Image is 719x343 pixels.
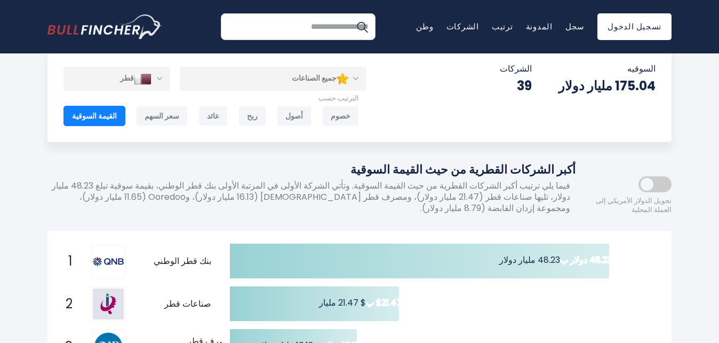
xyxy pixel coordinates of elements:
span: صناعات قطر [131,299,211,310]
tspan: $21.47 ب [366,297,402,309]
text: 48.23 مليار دولار [499,254,612,266]
img: صناعات قطر [93,289,124,319]
div: ربح [238,106,266,126]
div: القيمة السوقية [63,106,125,126]
img: بنك قطر الوطني [93,257,124,266]
a: تسجيل الدخول [597,13,672,40]
font: قطر [120,73,134,83]
a: سجل [565,21,585,32]
span: تحويل الدولار الأمريكي إلى العملة المحلية [596,197,672,215]
div: 39 [500,77,532,94]
div: خصوم [322,106,359,126]
text: $ 21.47 مليار [318,297,402,309]
p: الترتيب حسب [63,94,359,103]
p: السوقيه [558,64,656,75]
div: سعر السهم [136,106,188,126]
a: الشركات [446,21,479,32]
div: 175.04 مليار دولار [558,77,656,94]
h1: أكبر الشركات القطرية من حيث القيمة السوقية [47,161,576,178]
tspan: 48.23 دولار ب [560,254,612,266]
a: اذهب إلى الصفحة الرئيسية [47,14,162,39]
span: 1 [67,252,78,270]
p: الشركات [500,64,532,75]
span: بنك قطر الوطني [131,256,211,267]
div: عائد [198,106,228,126]
button: بحث [349,13,376,40]
img: شعار Bullfincher [47,14,162,39]
div: أصول [277,106,311,126]
p: فيما يلي ترتيب أكبر الشركات القطرية من حيث القيمة السوقية. وتأتي الشركة الأولى في المرتبة الأولى ... [47,181,576,214]
a: وطن [416,21,433,32]
span: 2 [67,295,78,313]
a: ترتيب [492,21,513,32]
font: جميع الصناعات [292,73,337,83]
a: المدونة [526,21,553,32]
